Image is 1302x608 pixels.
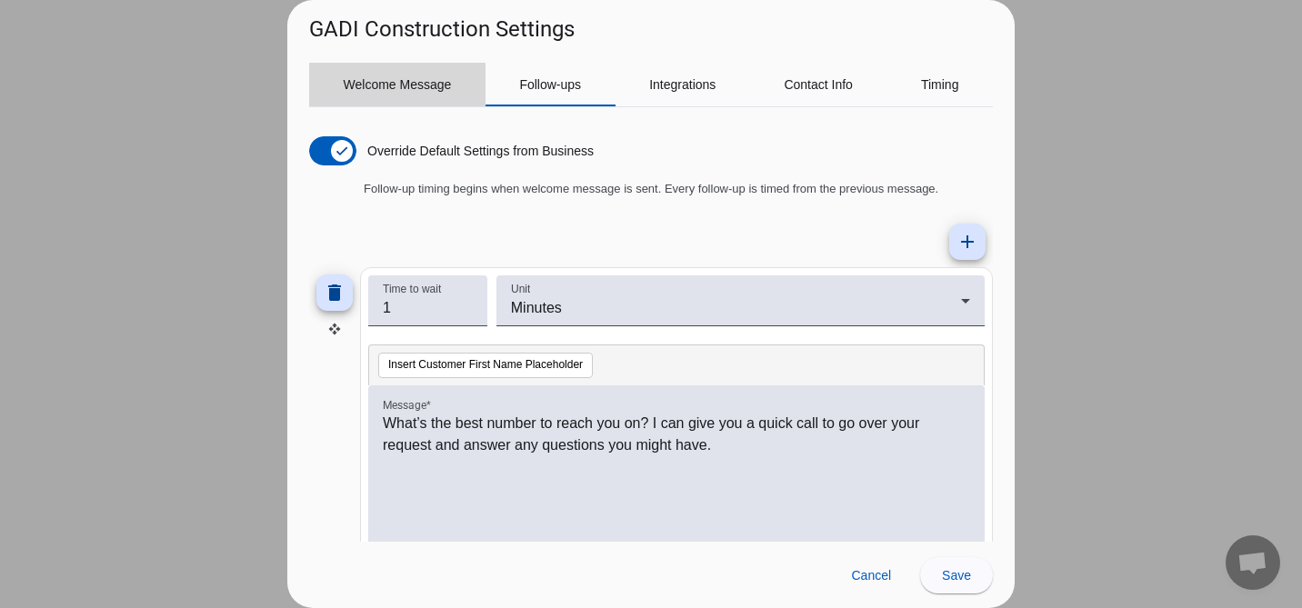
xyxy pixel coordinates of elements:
[324,282,346,304] mat-icon: delete
[784,78,853,91] span: Contact Info
[851,568,891,583] span: Cancel
[511,300,562,315] span: Minutes
[956,231,978,253] mat-icon: add
[309,15,575,44] h1: GADI Construction Settings
[920,557,993,593] button: Save
[378,353,593,378] button: Insert Customer First Name Placeholder
[942,568,971,583] span: Save
[836,557,906,593] button: Cancel
[519,78,581,91] span: Follow-ups
[383,284,441,295] mat-label: Time to wait
[511,284,530,295] mat-label: Unit
[364,180,993,198] p: Follow-up timing begins when welcome message is sent. Every follow-up is timed from the previous ...
[383,413,970,456] p: What’s the best number to reach you on? I can give you a quick call to go over your request and a...
[921,78,959,91] span: Timing
[649,78,716,91] span: Integrations
[364,142,594,160] label: Override Default Settings from Business
[344,78,452,91] span: Welcome Message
